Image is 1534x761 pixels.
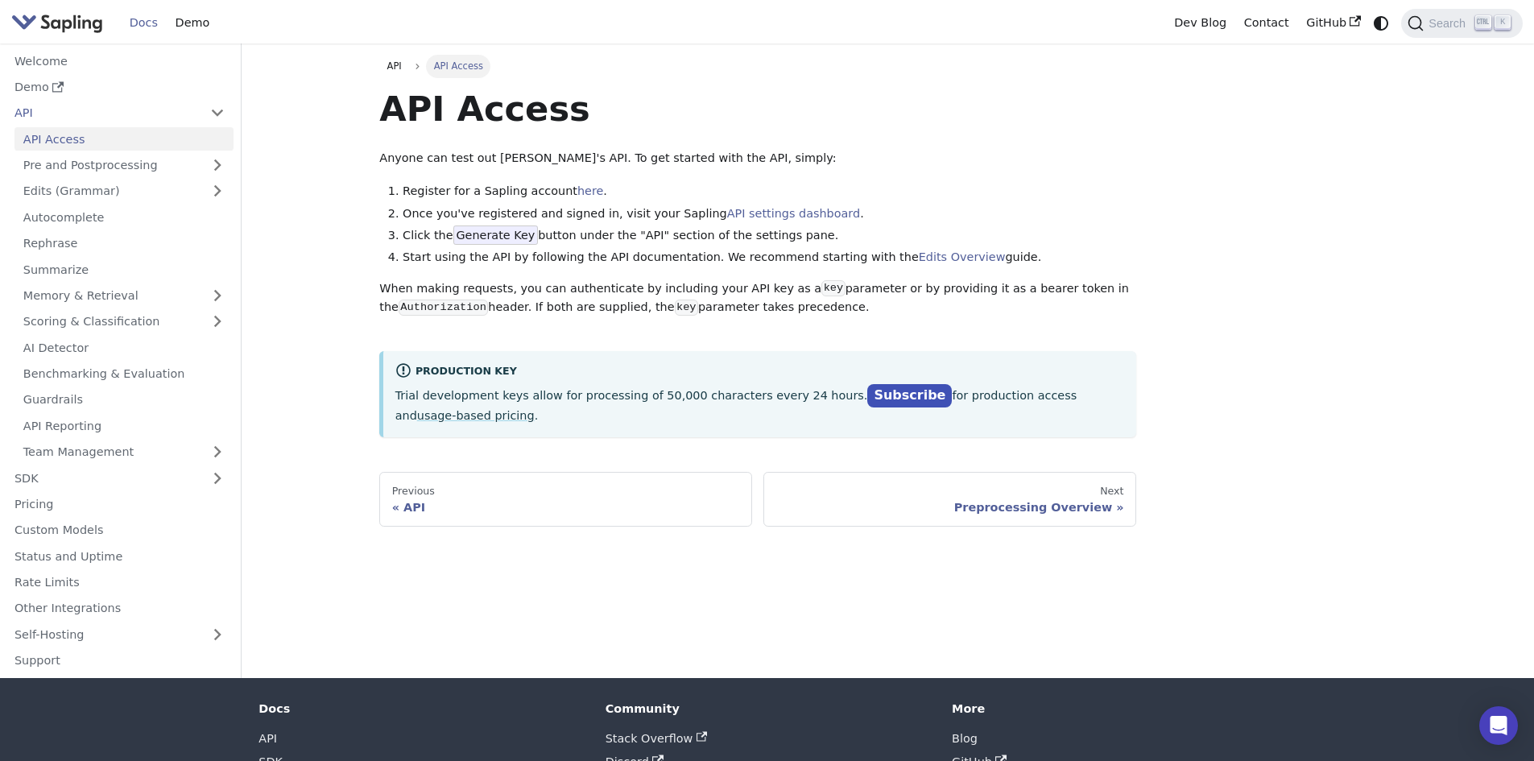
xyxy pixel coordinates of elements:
[403,226,1136,246] li: Click the button under the "API" section of the settings pane.
[453,225,539,245] span: Generate Key
[1495,15,1511,30] kbd: K
[403,248,1136,267] li: Start using the API by following the API documentation. We recommend starting with the guide.
[6,493,234,516] a: Pricing
[1297,10,1369,35] a: GitHub
[121,10,167,35] a: Docs
[395,362,1125,382] div: Production Key
[6,649,234,672] a: Support
[403,205,1136,224] li: Once you've registered and signed in, visit your Sapling .
[6,76,234,99] a: Demo
[392,500,740,515] div: API
[6,544,234,568] a: Status and Uptime
[1424,17,1475,30] span: Search
[258,732,277,745] a: API
[14,414,234,437] a: API Reporting
[952,701,1276,716] div: More
[6,597,234,620] a: Other Integrations
[606,701,929,716] div: Community
[14,127,234,151] a: API Access
[776,500,1124,515] div: Preprocessing Overview
[387,60,402,72] span: API
[201,101,234,125] button: Collapse sidebar category 'API'
[379,149,1136,168] p: Anyone can test out [PERSON_NAME]'s API. To get started with the API, simply:
[14,336,234,359] a: AI Detector
[395,385,1125,425] p: Trial development keys allow for processing of 50,000 characters every 24 hours. for production a...
[14,258,234,281] a: Summarize
[1235,10,1298,35] a: Contact
[6,519,234,542] a: Custom Models
[14,440,234,464] a: Team Management
[675,300,698,316] code: key
[14,180,234,203] a: Edits (Grammar)
[399,300,488,316] code: Authorization
[606,732,707,745] a: Stack Overflow
[14,362,234,386] a: Benchmarking & Evaluation
[379,55,409,77] a: API
[403,182,1136,201] li: Register for a Sapling account .
[6,622,234,646] a: Self-Hosting
[6,466,201,490] a: SDK
[1370,11,1393,35] button: Switch between dark and light mode (currently system mode)
[258,701,582,716] div: Docs
[776,485,1124,498] div: Next
[14,310,234,333] a: Scoring & Classification
[379,472,752,527] a: PreviousAPI
[577,184,603,197] a: here
[1479,706,1518,745] div: Open Intercom Messenger
[11,11,109,35] a: Sapling.ai
[201,466,234,490] button: Expand sidebar category 'SDK'
[14,154,234,177] a: Pre and Postprocessing
[952,732,978,745] a: Blog
[14,205,234,229] a: Autocomplete
[379,55,1136,77] nav: Breadcrumbs
[6,49,234,72] a: Welcome
[14,388,234,412] a: Guardrails
[379,279,1136,318] p: When making requests, you can authenticate by including your API key as a parameter or by providi...
[6,101,201,125] a: API
[14,232,234,255] a: Rephrase
[11,11,103,35] img: Sapling.ai
[14,284,234,308] a: Memory & Retrieval
[6,571,234,594] a: Rate Limits
[919,250,1006,263] a: Edits Overview
[727,207,860,220] a: API settings dashboard
[392,485,740,498] div: Previous
[763,472,1136,527] a: NextPreprocessing Overview
[1165,10,1234,35] a: Dev Blog
[821,280,845,296] code: key
[1401,9,1522,38] button: Search (Ctrl+K)
[379,472,1136,527] nav: Docs pages
[417,409,535,422] a: usage-based pricing
[379,87,1136,130] h1: API Access
[867,384,952,407] a: Subscribe
[167,10,218,35] a: Demo
[426,55,490,77] span: API Access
